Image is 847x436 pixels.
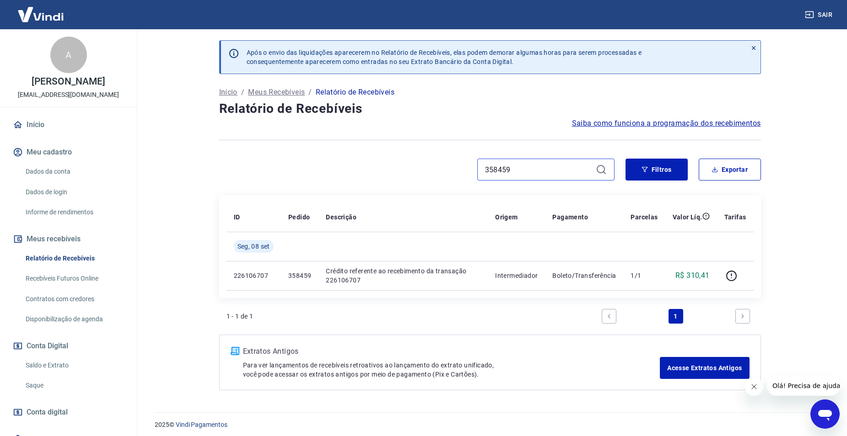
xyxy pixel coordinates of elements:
[495,271,538,280] p: Intermediador
[11,0,70,28] img: Vindi
[316,87,394,98] p: Relatório de Recebíveis
[552,271,616,280] p: Boleto/Transferência
[11,115,126,135] a: Início
[219,87,237,98] a: Início
[745,378,763,396] iframe: Fechar mensagem
[552,213,588,222] p: Pagamento
[724,213,746,222] p: Tarifas
[735,309,750,324] a: Next page
[22,290,126,308] a: Contratos com credores
[176,421,227,428] a: Vindi Pagamentos
[219,100,761,118] h4: Relatório de Recebíveis
[234,213,240,222] p: ID
[22,162,126,181] a: Dados da conta
[22,183,126,202] a: Dados de login
[5,6,77,14] span: Olá! Precisa de ajuda?
[18,90,119,100] p: [EMAIL_ADDRESS][DOMAIN_NAME]
[11,142,126,162] button: Meu cadastro
[237,242,270,251] span: Seg, 08 set
[234,271,274,280] p: 226106707
[660,357,749,379] a: Acesse Extratos Antigos
[699,159,761,181] button: Exportar
[247,48,642,66] p: Após o envio das liquidações aparecerem no Relatório de Recebíveis, elas podem demorar algumas ho...
[631,213,658,222] p: Parcelas
[602,309,616,324] a: Previous page
[308,87,312,98] p: /
[11,402,126,422] a: Conta digital
[495,213,518,222] p: Origem
[27,406,68,419] span: Conta digital
[767,376,840,396] iframe: Mensagem da empresa
[241,87,244,98] p: /
[22,376,126,395] a: Saque
[22,269,126,288] a: Recebíveis Futuros Online
[669,309,683,324] a: Page 1 is your current page
[22,249,126,268] a: Relatório de Recebíveis
[288,271,311,280] p: 358459
[572,118,761,129] a: Saiba como funciona a programação dos recebimentos
[11,229,126,249] button: Meus recebíveis
[155,420,825,430] p: 2025 ©
[485,163,592,176] input: Busque pelo número do pedido
[326,213,356,222] p: Descrição
[11,336,126,356] button: Conta Digital
[32,77,105,86] p: [PERSON_NAME]
[675,270,710,281] p: R$ 310,41
[243,361,660,379] p: Para ver lançamentos de recebíveis retroativos ao lançamento do extrato unificado, você pode aces...
[598,305,754,327] ul: Pagination
[673,213,702,222] p: Valor Líq.
[22,203,126,222] a: Informe de rendimentos
[810,399,840,429] iframe: Botão para abrir a janela de mensagens
[22,356,126,375] a: Saldo e Extrato
[288,213,310,222] p: Pedido
[231,347,239,355] img: ícone
[22,310,126,329] a: Disponibilização de agenda
[803,6,836,23] button: Sair
[631,271,658,280] p: 1/1
[50,37,87,73] div: A
[243,346,660,357] p: Extratos Antigos
[626,159,688,181] button: Filtros
[326,266,480,285] p: Crédito referente ao recebimento da transação 226106707
[227,312,254,321] p: 1 - 1 de 1
[248,87,305,98] a: Meus Recebíveis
